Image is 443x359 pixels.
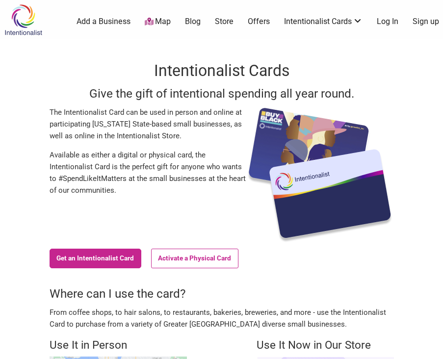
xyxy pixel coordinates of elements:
[215,16,234,27] a: Store
[50,149,246,196] p: Available as either a digital or physical card, the Intentionalist Card is the perfect gift for a...
[50,307,394,330] p: From coffee shops, to hair salons, to restaurants, bakeries, breweries, and more - use the Intent...
[50,337,187,353] h4: Use It in Person
[77,16,130,27] a: Add a Business
[50,249,141,268] a: Get an Intentionalist Card
[284,16,363,27] a: Intentionalist Cards
[145,16,171,27] a: Map
[248,16,270,27] a: Offers
[377,16,398,27] a: Log In
[50,60,394,82] h1: Intentionalist Cards
[246,106,394,244] img: Intentionalist Card
[413,16,439,27] a: Sign up
[151,249,238,268] a: Activate a Physical Card
[50,106,246,142] p: The Intentionalist Card can be used in person and online at participating [US_STATE] State-based ...
[50,285,394,302] h3: Where can I use the card?
[257,337,394,353] h4: Use It Now in Our Store
[185,16,201,27] a: Blog
[50,85,394,102] h3: Give the gift of intentional spending all year round.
